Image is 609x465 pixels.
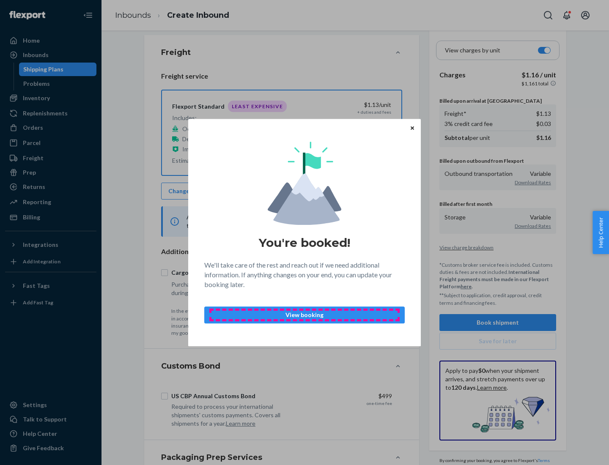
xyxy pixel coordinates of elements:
img: svg+xml,%3Csvg%20viewBox%3D%220%200%20174%20197%22%20fill%3D%22none%22%20xmlns%3D%22http%3A%2F%2F... [268,142,341,225]
button: Close [408,123,417,132]
h1: You're booked! [259,235,350,250]
p: View booking [211,311,398,319]
button: View booking [204,306,405,323]
p: We'll take care of the rest and reach out if we need additional information. If anything changes ... [204,260,405,290]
